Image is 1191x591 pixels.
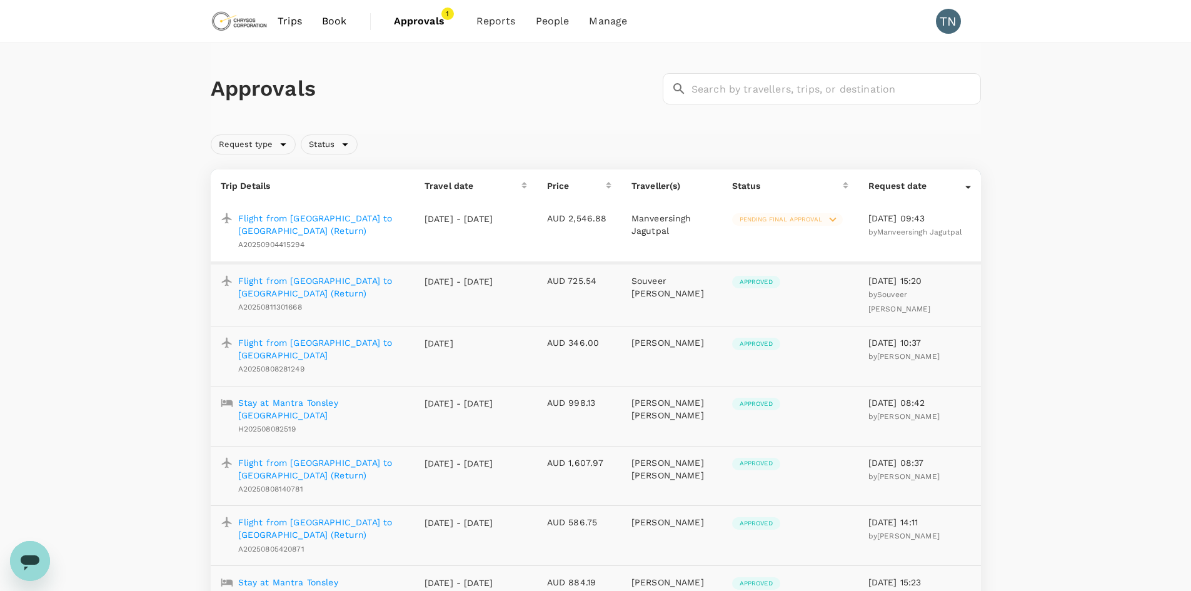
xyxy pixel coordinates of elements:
[211,134,296,154] div: Request type
[425,457,493,470] p: [DATE] - [DATE]
[868,336,971,349] p: [DATE] 10:37
[221,179,405,192] p: Trip Details
[868,457,971,469] p: [DATE] 08:37
[732,278,780,286] span: Approved
[425,213,493,225] p: [DATE] - [DATE]
[211,76,658,102] h1: Approvals
[441,8,454,20] span: 1
[868,290,931,313] span: Souveer [PERSON_NAME]
[425,517,493,529] p: [DATE] - [DATE]
[10,541,50,581] iframe: Button to launch messaging window
[476,14,516,29] span: Reports
[425,577,493,589] p: [DATE] - [DATE]
[877,472,940,481] span: [PERSON_NAME]
[877,352,940,361] span: [PERSON_NAME]
[425,275,493,288] p: [DATE] - [DATE]
[536,14,570,29] span: People
[238,240,304,249] span: A20250904415294
[547,179,606,192] div: Price
[732,213,843,226] div: Pending final approval
[631,336,712,349] p: [PERSON_NAME]
[547,397,611,409] p: AUD 998.13
[238,425,296,433] span: H202508082519
[877,228,962,236] span: Manveersingh Jagutpal
[238,516,405,541] a: Flight from [GEOGRAPHIC_DATA] to [GEOGRAPHIC_DATA] (Return)
[322,14,347,29] span: Book
[238,275,405,300] a: Flight from [GEOGRAPHIC_DATA] to [GEOGRAPHIC_DATA] (Return)
[547,212,611,225] p: AUD 2,546.88
[211,139,281,151] span: Request type
[732,179,843,192] div: Status
[425,179,521,192] div: Travel date
[868,275,971,287] p: [DATE] 15:20
[211,8,268,35] img: Chrysos Corporation
[732,459,780,468] span: Approved
[301,139,342,151] span: Status
[732,215,830,224] span: Pending final approval
[868,290,931,313] span: by
[631,576,712,588] p: [PERSON_NAME]
[868,412,940,421] span: by
[301,134,358,154] div: Status
[631,457,712,482] p: [PERSON_NAME] [PERSON_NAME]
[631,179,712,192] p: Traveller(s)
[877,532,940,540] span: [PERSON_NAME]
[278,14,302,29] span: Trips
[547,457,611,469] p: AUD 1,607.97
[868,532,940,540] span: by
[238,485,303,493] span: A20250808140781
[691,73,981,104] input: Search by travellers, trips, or destination
[238,397,405,422] a: Stay at Mantra Tonsley [GEOGRAPHIC_DATA]
[238,545,304,553] span: A20250805420871
[238,336,405,361] a: Flight from [GEOGRAPHIC_DATA] to [GEOGRAPHIC_DATA]
[868,352,940,361] span: by
[547,576,611,588] p: AUD 884.19
[631,516,712,528] p: [PERSON_NAME]
[732,579,780,588] span: Approved
[238,365,304,373] span: A20250808281249
[936,9,961,34] div: TN
[238,457,405,482] a: Flight from [GEOGRAPHIC_DATA] to [GEOGRAPHIC_DATA] (Return)
[868,212,971,225] p: [DATE] 09:43
[547,336,611,349] p: AUD 346.00
[868,228,962,236] span: by
[732,400,780,408] span: Approved
[868,576,971,588] p: [DATE] 15:23
[631,275,712,300] p: Souveer [PERSON_NAME]
[868,472,940,481] span: by
[631,397,712,422] p: [PERSON_NAME] [PERSON_NAME]
[589,14,627,29] span: Manage
[425,397,493,410] p: [DATE] - [DATE]
[732,519,780,528] span: Approved
[868,516,971,528] p: [DATE] 14:11
[547,516,611,528] p: AUD 586.75
[425,337,493,350] p: [DATE]
[868,397,971,409] p: [DATE] 08:42
[547,275,611,287] p: AUD 725.54
[877,412,940,421] span: [PERSON_NAME]
[238,303,302,311] span: A20250811301668
[732,340,780,348] span: Approved
[868,179,965,192] div: Request date
[238,212,405,237] a: Flight from [GEOGRAPHIC_DATA] to [GEOGRAPHIC_DATA] (Return)
[631,212,712,237] p: Manveersingh Jagutpal
[394,14,456,29] span: Approvals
